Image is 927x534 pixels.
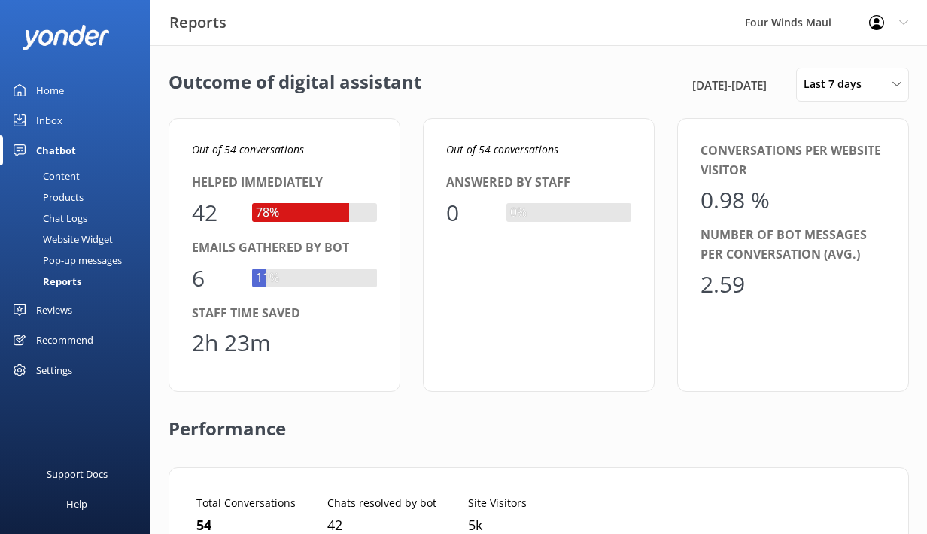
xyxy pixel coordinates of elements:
[9,208,87,229] div: Chat Logs
[252,269,283,288] div: 11%
[192,260,237,296] div: 6
[804,76,871,93] span: Last 7 days
[36,325,93,355] div: Recommend
[446,195,491,231] div: 0
[36,105,62,135] div: Inbox
[169,392,286,452] h2: Performance
[701,226,886,264] div: Number of bot messages per conversation (avg.)
[192,238,377,258] div: Emails gathered by bot
[701,141,886,180] div: Conversations per website visitor
[47,459,108,489] div: Support Docs
[36,355,72,385] div: Settings
[9,250,122,271] div: Pop-up messages
[9,165,150,187] a: Content
[192,304,377,323] div: Staff time saved
[192,195,237,231] div: 42
[468,495,527,511] p: Site Visitors
[9,271,81,292] div: Reports
[192,142,304,156] i: Out of 54 conversations
[701,266,746,302] div: 2.59
[9,271,150,292] a: Reports
[506,203,530,223] div: 0%
[9,250,150,271] a: Pop-up messages
[327,495,436,511] p: Chats resolved by bot
[169,11,226,35] h3: Reports
[66,489,87,519] div: Help
[23,25,109,50] img: yonder-white-logo.png
[9,187,84,208] div: Products
[192,325,271,361] div: 2h 23m
[446,142,558,156] i: Out of 54 conversations
[692,76,767,94] span: [DATE] - [DATE]
[9,229,113,250] div: Website Widget
[192,173,377,193] div: Helped immediately
[701,182,770,218] div: 0.98 %
[446,173,631,193] div: Answered by staff
[9,187,150,208] a: Products
[169,68,421,102] h2: Outcome of digital assistant
[36,295,72,325] div: Reviews
[9,229,150,250] a: Website Widget
[36,135,76,165] div: Chatbot
[36,75,64,105] div: Home
[9,208,150,229] a: Chat Logs
[252,203,283,223] div: 78%
[9,165,80,187] div: Content
[196,495,296,511] p: Total Conversations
